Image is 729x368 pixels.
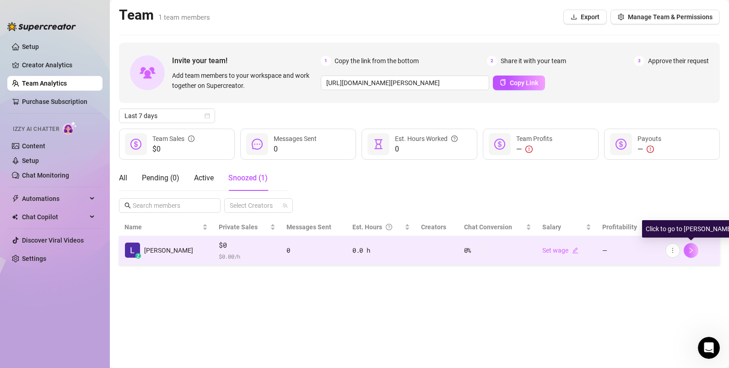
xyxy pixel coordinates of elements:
span: 0 % [464,245,479,255]
span: hourglass [373,139,384,150]
td: — [597,236,659,265]
span: Active [194,173,214,182]
span: $0 [152,144,194,155]
span: download [571,14,577,20]
span: thunderbolt [12,195,19,202]
input: Search members [133,200,208,211]
span: $0 [219,240,275,251]
span: Name [124,222,200,232]
span: Izzy AI Chatter [13,125,59,134]
span: Snoozed ( 1 ) [228,173,268,182]
span: Chat Copilot [22,210,87,224]
span: dollar-circle [130,139,141,150]
img: Chat Copilot [12,214,18,220]
a: Chat Monitoring [22,172,69,179]
span: more [670,247,676,254]
th: Creators [416,218,458,236]
div: Est. Hours [352,222,403,232]
span: Payouts [637,135,661,142]
span: Team Profits [516,135,552,142]
span: Invite your team! [172,55,321,66]
a: Purchase Subscription [22,94,95,109]
span: question-circle [386,222,392,232]
span: search [124,202,131,209]
img: AI Chatter [63,121,77,135]
button: Manage Team & Permissions [610,10,720,24]
span: dollar-circle [494,139,505,150]
img: Lisa James [125,243,140,258]
span: Add team members to your workspace and work together on Supercreator. [172,70,317,91]
span: setting [618,14,624,20]
a: Setup [22,43,39,50]
a: Content [22,142,45,150]
span: question-circle [451,134,458,144]
span: [PERSON_NAME] [144,245,193,255]
span: Automations [22,191,87,206]
a: Settings [22,255,46,262]
span: 0 [395,144,458,155]
iframe: Intercom live chat [698,337,720,359]
a: Discover Viral Videos [22,237,84,244]
div: 0.0 h [352,245,410,255]
span: Share it with your team [501,56,566,66]
button: Export [563,10,607,24]
span: exclamation-circle [525,146,533,153]
span: 1 team members [158,13,210,22]
div: Team Sales [152,134,194,144]
img: logo-BBDzfeDw.svg [7,22,76,31]
span: right [688,247,694,254]
h2: Team [119,6,210,24]
a: Setup [22,157,39,164]
span: Salary [542,223,561,231]
div: Pending ( 0 ) [142,173,179,184]
span: 0 [274,144,317,155]
span: Manage Team & Permissions [628,13,713,21]
span: Chat Conversion [464,223,512,231]
span: 2 [487,56,497,66]
span: Approve their request [648,56,709,66]
div: 0 [286,245,341,255]
a: Set wageedit [542,247,578,254]
a: Team Analytics [22,80,67,87]
span: team [282,203,288,208]
span: Profitability [602,223,637,231]
div: Est. Hours Worked [395,134,458,144]
span: Private Sales [219,223,258,231]
span: info-circle [188,134,194,144]
span: 1 [321,56,331,66]
div: z [135,253,141,259]
th: Name [119,218,213,236]
span: Messages Sent [274,135,317,142]
span: exclamation-circle [647,146,654,153]
div: — [516,144,552,155]
span: Copy Link [510,79,538,87]
span: message [252,139,263,150]
span: Export [581,13,599,21]
button: Copy Link [493,76,545,90]
span: Last 7 days [124,109,210,123]
a: Creator Analytics [22,58,95,72]
span: Messages Sent [286,223,331,231]
span: 3 [634,56,644,66]
div: All [119,173,127,184]
div: — [637,144,661,155]
span: $ 0.00 /h [219,252,275,261]
span: Copy the link from the bottom [335,56,419,66]
span: calendar [205,113,210,119]
span: edit [572,247,578,254]
span: copy [500,79,506,86]
span: dollar-circle [616,139,626,150]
